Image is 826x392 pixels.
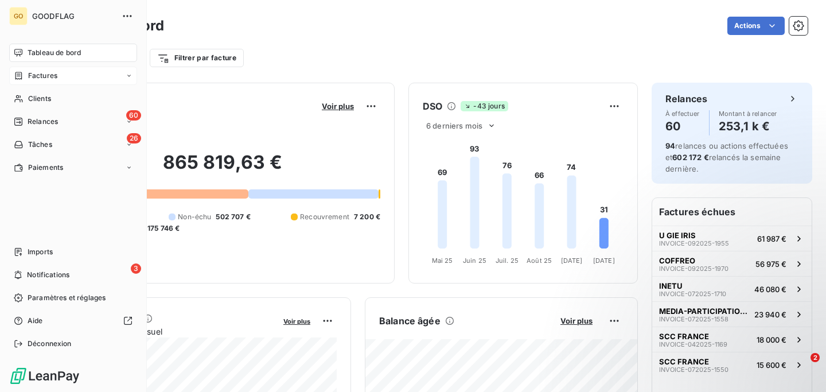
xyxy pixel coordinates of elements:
[28,139,52,150] span: Tâches
[557,316,596,326] button: Voir plus
[659,265,728,272] span: INVOICE-092025-1970
[652,198,812,226] h6: Factures échues
[423,99,442,113] h6: DSO
[28,48,81,58] span: Tableau de bord
[126,110,141,121] span: 60
[178,212,211,222] span: Non-échu
[28,293,106,303] span: Paramètres et réglages
[28,71,57,81] span: Factures
[9,7,28,25] div: GO
[659,231,696,240] span: U GIE IRIS
[787,353,815,381] iframe: Intercom live chat
[561,257,583,265] tspan: [DATE]
[27,270,69,280] span: Notifications
[144,223,180,234] span: -175 746 €
[496,257,519,265] tspan: Juil. 25
[665,92,707,106] h6: Relances
[652,251,812,276] button: COFFREOINVOICE-092025-197056 975 €
[665,117,700,135] h4: 60
[432,257,453,265] tspan: Mai 25
[280,316,314,326] button: Voir plus
[379,314,441,328] h6: Balance âgée
[65,151,380,185] h2: 865 819,63 €
[322,102,354,111] span: Voir plus
[28,316,43,326] span: Aide
[300,212,349,222] span: Recouvrement
[659,357,709,366] span: SCC FRANCE
[665,141,788,173] span: relances ou actions effectuées et relancés la semaine dernière.
[652,276,812,301] button: INETUINVOICE-072025-171046 080 €
[659,256,695,265] span: COFFREO
[665,110,700,117] span: À effectuer
[463,257,486,265] tspan: Juin 25
[28,117,58,127] span: Relances
[597,281,826,361] iframe: Intercom notifications message
[318,101,357,111] button: Voir plus
[426,121,482,130] span: 6 derniers mois
[811,353,820,362] span: 2
[65,325,275,337] span: Chiffre d'affaires mensuel
[527,257,552,265] tspan: Août 25
[283,317,310,325] span: Voir plus
[354,212,380,222] span: 7 200 €
[757,360,786,370] span: 15 600 €
[216,212,250,222] span: 502 707 €
[665,141,675,150] span: 94
[719,117,777,135] h4: 253,1 k €
[727,17,785,35] button: Actions
[755,259,786,269] span: 56 975 €
[719,110,777,117] span: Montant à relancer
[652,226,812,251] button: U GIE IRISINVOICE-092025-195561 987 €
[28,339,72,349] span: Déconnexion
[593,257,615,265] tspan: [DATE]
[560,316,593,325] span: Voir plus
[131,263,141,274] span: 3
[127,133,141,143] span: 26
[659,366,728,373] span: INVOICE-072025-1550
[672,153,708,162] span: 602 172 €
[28,162,63,173] span: Paiements
[461,101,508,111] span: -43 jours
[652,352,812,377] button: SCC FRANCEINVOICE-072025-155015 600 €
[659,240,729,247] span: INVOICE-092025-1955
[32,11,115,21] span: GOODFLAG
[28,247,53,257] span: Imports
[9,312,137,330] a: Aide
[28,94,51,104] span: Clients
[9,367,80,385] img: Logo LeanPay
[757,234,786,243] span: 61 987 €
[150,49,244,67] button: Filtrer par facture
